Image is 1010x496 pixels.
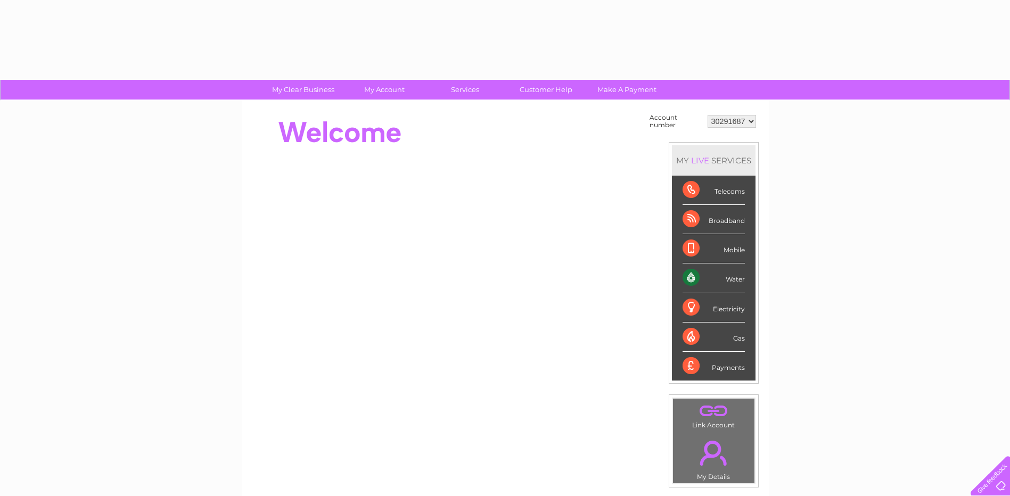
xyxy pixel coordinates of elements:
[672,145,756,176] div: MY SERVICES
[683,293,745,323] div: Electricity
[683,352,745,381] div: Payments
[672,432,755,484] td: My Details
[340,80,428,100] a: My Account
[689,155,711,166] div: LIVE
[672,398,755,432] td: Link Account
[647,111,705,131] td: Account number
[683,323,745,352] div: Gas
[676,401,752,420] a: .
[683,234,745,263] div: Mobile
[683,176,745,205] div: Telecoms
[583,80,671,100] a: Make A Payment
[683,205,745,234] div: Broadband
[259,80,347,100] a: My Clear Business
[421,80,509,100] a: Services
[676,434,752,472] a: .
[683,263,745,293] div: Water
[502,80,590,100] a: Customer Help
